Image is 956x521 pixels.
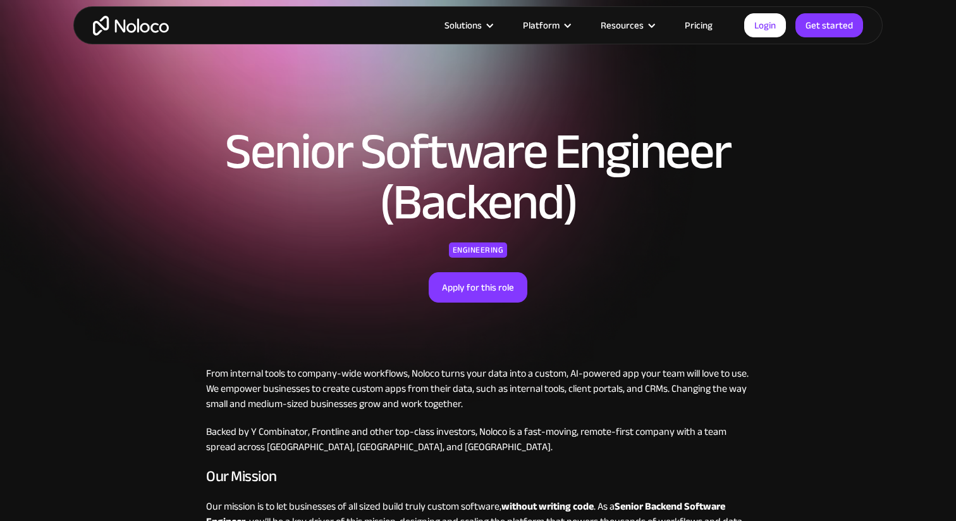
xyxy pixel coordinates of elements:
[444,17,482,34] div: Solutions
[429,17,507,34] div: Solutions
[601,17,644,34] div: Resources
[449,242,508,258] div: Engineering
[669,17,728,34] a: Pricing
[523,17,560,34] div: Platform
[744,13,786,37] a: Login
[501,497,594,516] strong: without writing code
[507,17,585,34] div: Platform
[206,424,750,455] p: Backed by Y Combinator, Frontline and other top-class investors, Noloco is a fast-moving, remote-...
[585,17,669,34] div: Resources
[206,366,750,411] p: From internal tools to company-wide workflows, Noloco turns your data into a custom, AI-powered a...
[429,272,527,303] a: Apply for this role
[795,13,863,37] a: Get started
[206,467,750,486] h3: Our Mission
[152,127,804,228] h1: Senior Software Engineer (Backend)
[93,16,169,35] a: home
